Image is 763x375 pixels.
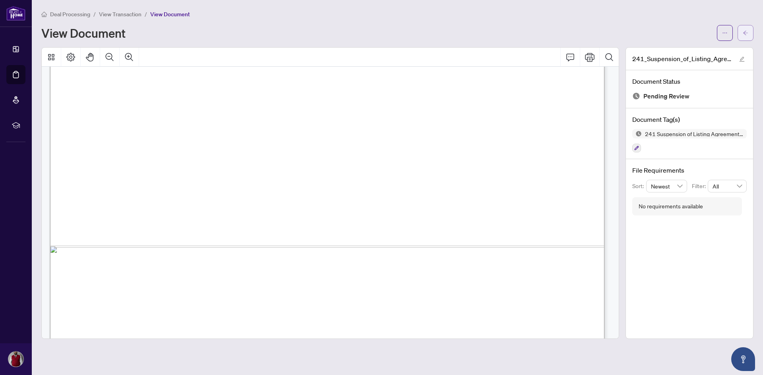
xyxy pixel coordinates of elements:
[145,10,147,19] li: /
[150,11,190,18] span: View Document
[6,6,25,21] img: logo
[639,202,703,211] div: No requirements available
[632,54,732,63] span: 241_Suspension_of_Listing_Agreement.pdf
[632,182,646,190] p: Sort:
[8,352,23,367] img: Profile Icon
[93,10,96,19] li: /
[632,77,747,86] h4: Document Status
[632,115,747,124] h4: Document Tag(s)
[50,11,90,18] span: Deal Processing
[651,180,683,192] span: Newest
[643,91,689,102] span: Pending Review
[632,129,642,138] img: Status Icon
[41,12,47,17] span: home
[692,182,708,190] p: Filter:
[731,347,755,371] button: Open asap
[632,92,640,100] img: Document Status
[632,165,747,175] h4: File Requirements
[722,30,728,36] span: ellipsis
[739,56,745,62] span: edit
[642,131,747,137] span: 241 Suspension of Listing Agreement - Authority to Offer for Sale
[99,11,141,18] span: View Transaction
[743,30,748,36] span: arrow-left
[41,27,126,39] h1: View Document
[713,180,742,192] span: All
